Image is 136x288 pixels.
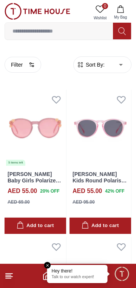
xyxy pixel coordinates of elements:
[5,90,66,167] img: Lee Cooper Baby Girls Polarized Sunglasses Pink Mirror Lens - LCK107C01
[6,160,25,166] div: 5 items left
[5,3,70,20] img: ...
[102,3,108,9] span: 0
[73,199,95,205] div: AED 95.00
[17,221,54,230] div: Add to cart
[44,262,51,269] em: Close tooltip
[114,266,130,282] div: Chat Widget
[5,57,41,73] button: Filter
[40,188,59,195] span: 20 % OFF
[110,3,131,22] button: My Bag
[105,188,124,195] span: 42 % OFF
[111,14,130,20] span: My Bag
[52,275,103,280] p: Talk to our watch expert!
[5,218,66,234] button: Add to cart
[91,15,110,21] span: Wishlist
[5,90,66,167] a: Lee Cooper Baby Girls Polarized Sunglasses Pink Mirror Lens - LCK107C015 items left
[73,187,102,196] h4: AED 55.00
[42,271,51,280] a: Home
[91,3,110,22] a: 0Wishlist
[73,171,127,196] a: [PERSON_NAME] Kids Round Polarised Sunglasses Grey Lens - LCK112C01
[8,187,37,196] h4: AED 55.00
[77,61,105,68] button: Sort By:
[52,268,103,274] div: Hey there!
[8,199,30,205] div: AED 69.00
[84,61,105,68] span: Sort By:
[8,171,61,202] a: [PERSON_NAME] Baby Girls Polarized Sunglasses Pink Mirror Lens - LCK107C01
[70,218,131,234] button: Add to cart
[82,221,119,230] div: Add to cart
[70,90,131,167] img: Lee Cooper Kids Round Polarised Sunglasses Grey Lens - LCK112C01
